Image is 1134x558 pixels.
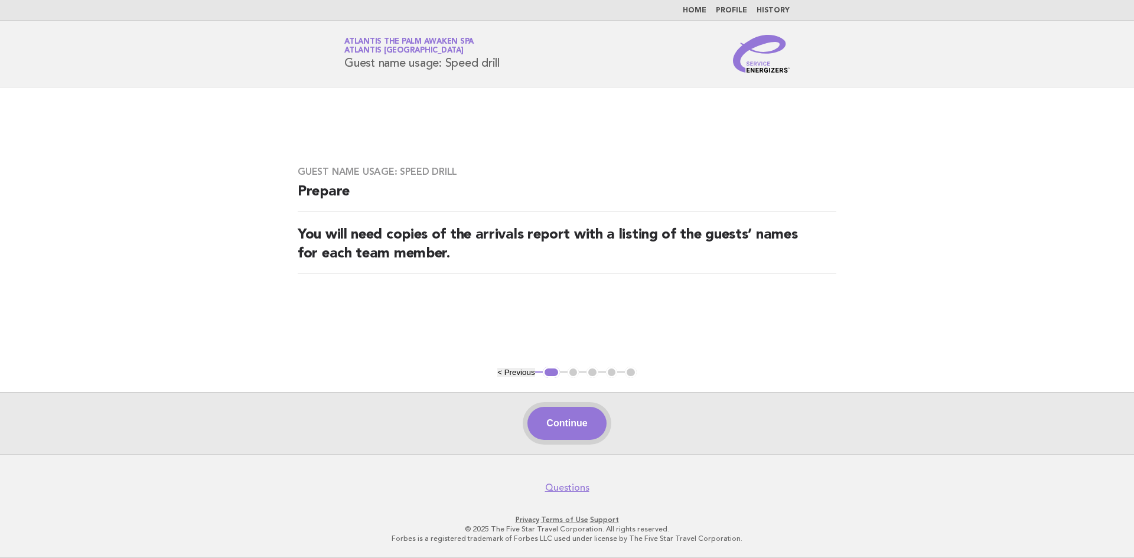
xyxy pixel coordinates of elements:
[344,38,474,54] a: Atlantis The Palm Awaken SpaAtlantis [GEOGRAPHIC_DATA]
[516,515,539,524] a: Privacy
[344,47,464,55] span: Atlantis [GEOGRAPHIC_DATA]
[733,35,790,73] img: Service Energizers
[206,534,928,543] p: Forbes is a registered trademark of Forbes LLC used under license by The Five Star Travel Corpora...
[590,515,619,524] a: Support
[545,482,589,494] a: Questions
[497,368,535,377] button: < Previous
[541,515,588,524] a: Terms of Use
[716,7,747,14] a: Profile
[757,7,790,14] a: History
[527,407,606,440] button: Continue
[298,182,836,211] h2: Prepare
[206,515,928,524] p: · ·
[683,7,706,14] a: Home
[206,524,928,534] p: © 2025 The Five Star Travel Corporation. All rights reserved.
[298,226,836,273] h2: You will need copies of the arrivals report with a listing of the guests’ names for each team mem...
[543,367,560,378] button: 1
[344,38,500,69] h1: Guest name usage: Speed drill
[298,166,836,178] h3: Guest name usage: Speed drill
